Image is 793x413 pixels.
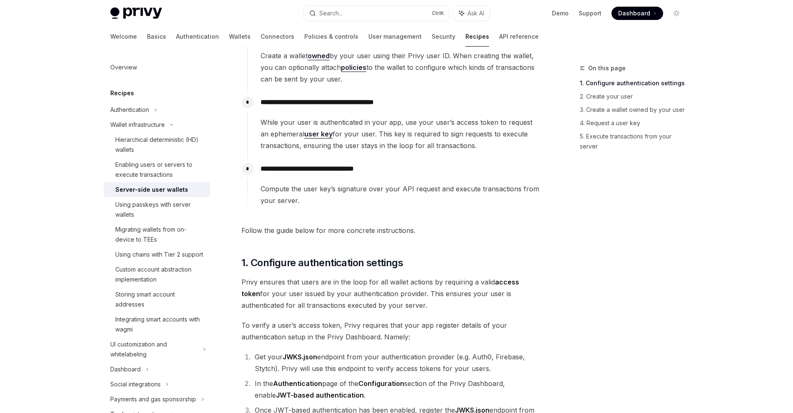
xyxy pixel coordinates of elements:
[368,27,422,47] a: User management
[110,7,162,19] img: light logo
[110,339,198,359] div: UI customization and whitelabeling
[579,9,602,17] a: Support
[552,9,569,17] a: Demo
[110,27,137,47] a: Welcome
[341,63,366,72] a: policies
[104,312,210,337] a: Integrating smart accounts with wagmi
[104,247,210,262] a: Using chains with Tier 2 support
[580,116,690,130] a: 4. Request a user key
[308,52,330,60] a: owned
[304,27,358,47] a: Policies & controls
[453,6,490,21] button: Ask AI
[432,10,444,17] span: Ctrl K
[115,135,205,155] div: Hierarchical deterministic (HD) wallets
[110,105,149,115] div: Authentication
[588,63,626,73] span: On this page
[273,379,322,388] strong: Authentication
[580,77,690,90] a: 1. Configure authentication settings
[110,62,137,72] div: Overview
[241,276,542,311] span: Privy ensures that users are in the loop for all wallet actions by requiring a valid for your use...
[104,287,210,312] a: Storing smart account addresses
[115,225,205,245] div: Migrating wallets from on-device to TEEs
[283,353,317,361] strong: JWKS.json
[432,27,455,47] a: Security
[110,88,134,98] h5: Recipes
[241,319,542,343] span: To verify a user’s access token, Privy requires that your app register details of your authentica...
[618,9,650,17] span: Dashboard
[110,364,141,374] div: Dashboard
[104,262,210,287] a: Custom account abstraction implementation
[115,160,205,180] div: Enabling users or servers to execute transactions
[104,132,210,157] a: Hierarchical deterministic (HD) wallets
[115,265,205,284] div: Custom account abstraction implementation
[115,185,188,195] div: Server-side user wallets
[147,27,166,47] a: Basics
[261,116,541,151] span: While your user is authenticated in your app, use your user’s access token to request an ephemera...
[115,200,205,220] div: Using passkeys with server wallets
[104,197,210,222] a: Using passkeys with server wallets
[104,182,210,197] a: Server-side user wallets
[319,8,343,18] div: Search...
[104,60,210,75] a: Overview
[252,351,542,374] li: Get your endpoint from your authentication provider (e.g. Auth0, Firebase, Stytch). Privy will us...
[465,27,489,47] a: Recipes
[670,7,683,20] button: Toggle dark mode
[241,256,403,270] span: 1. Configure authentication settings
[303,6,449,21] button: Search...CtrlK
[110,379,161,389] div: Social integrations
[304,130,333,138] a: user key
[358,379,404,388] strong: Configuration
[110,394,196,404] div: Payments and gas sponsorship
[104,157,210,182] a: Enabling users or servers to execute transactions
[229,27,251,47] a: Wallets
[261,50,541,85] span: Create a wallet by your user using their Privy user ID. When creating the wallet, you can optiona...
[261,183,541,206] span: Compute the user key’s signature over your API request and execute transactions from your server.
[176,27,219,47] a: Authentication
[104,222,210,247] a: Migrating wallets from on-device to TEEs
[276,391,364,399] strong: JWT-based authentication
[580,103,690,116] a: 3. Create a wallet owned by your user
[499,27,539,47] a: API reference
[612,7,663,20] a: Dashboard
[110,120,165,130] div: Wallet infrastructure
[580,130,690,153] a: 5. Execute transactions from your server
[115,289,205,309] div: Storing smart account addresses
[115,314,205,334] div: Integrating smart accounts with wagmi
[261,27,294,47] a: Connectors
[467,9,484,17] span: Ask AI
[252,378,542,401] li: In the page of the section of the Privy Dashboard, enable .
[241,225,542,236] span: Follow the guide below for more concrete instructions.
[115,250,203,260] div: Using chains with Tier 2 support
[580,90,690,103] a: 2. Create your user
